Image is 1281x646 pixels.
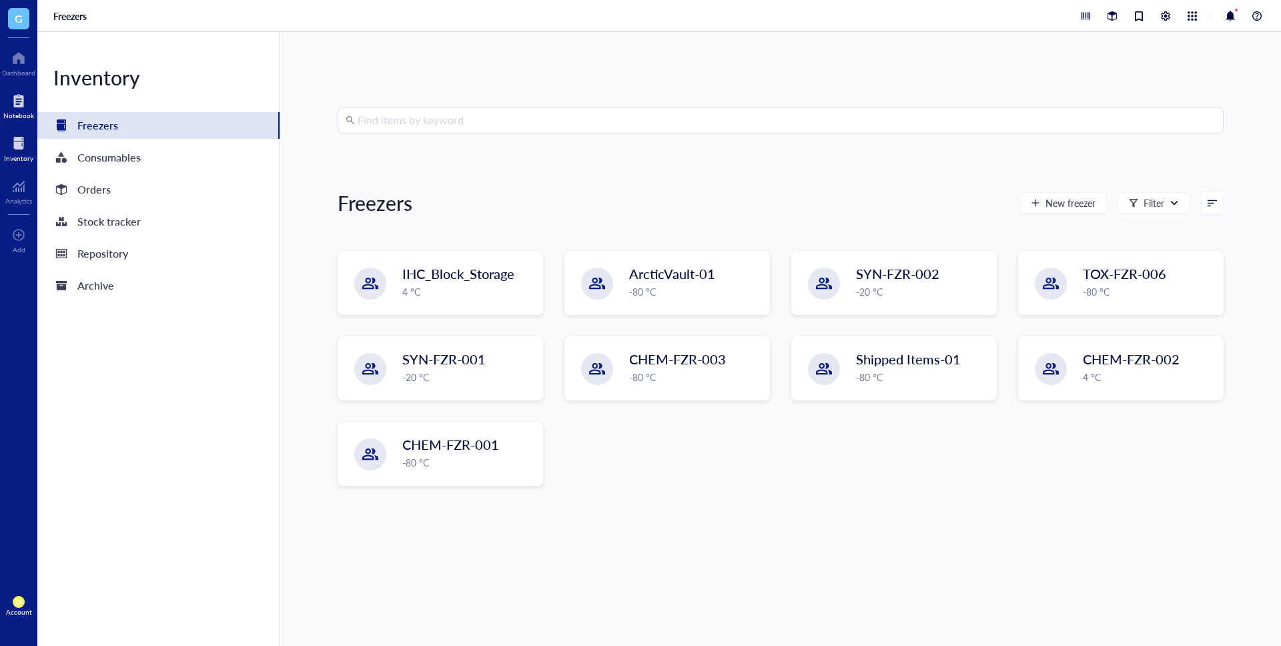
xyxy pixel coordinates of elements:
div: -80 °C [402,455,534,470]
div: 4 °C [402,284,534,299]
span: SYN-FZR-001 [402,350,486,368]
a: Freezers [37,112,280,139]
a: Freezers [53,10,89,22]
div: 4 °C [1083,370,1215,384]
span: SYN-FZR-002 [856,264,939,283]
div: -80 °C [856,370,988,384]
div: Notebook [3,111,34,119]
a: Repository [37,240,280,267]
div: Inventory [37,64,280,91]
span: CHEM-FZR-001 [402,435,499,454]
div: Dashboard [2,69,35,77]
a: Orders [37,176,280,203]
a: Archive [37,272,280,299]
div: -80 °C [629,284,761,299]
div: Repository [77,244,128,263]
div: -80 °C [629,370,761,384]
span: New freezer [1045,198,1096,208]
div: Filter [1144,196,1164,210]
a: Stock tracker [37,208,280,235]
button: New freezer [1019,192,1107,214]
div: Consumables [77,148,141,167]
span: Shipped Items-01 [856,350,961,368]
span: G [15,10,23,27]
span: CHEM-FZR-002 [1083,350,1180,368]
div: Freezers [77,116,118,135]
div: -20 °C [856,284,988,299]
span: TOX-FZR-006 [1083,264,1166,283]
span: ArcticVault-01 [629,264,715,283]
a: Inventory [4,133,33,162]
div: Add [13,246,25,254]
div: -20 °C [402,370,534,384]
span: IHC_Block_Storage [402,264,514,283]
span: CHEM-FZR-003 [629,350,726,368]
div: Orders [77,180,111,199]
div: Inventory [4,154,33,162]
div: Archive [77,276,114,295]
span: LR [15,599,22,606]
a: Consumables [37,144,280,171]
div: Account [6,608,32,616]
div: Stock tracker [77,212,141,231]
a: Analytics [5,176,32,205]
a: Dashboard [2,47,35,77]
a: Notebook [3,90,34,119]
div: Analytics [5,197,32,205]
div: Freezers [338,190,412,216]
div: -80 °C [1083,284,1215,299]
